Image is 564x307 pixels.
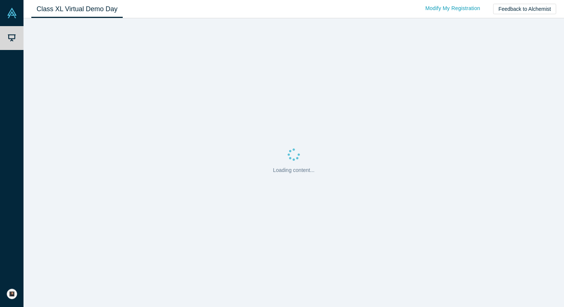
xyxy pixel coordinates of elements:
button: Feedback to Alchemist [493,4,556,14]
img: Nilesh Trivedi's Account [7,289,17,299]
img: Alchemist Vault Logo [7,8,17,18]
a: Modify My Registration [417,2,488,15]
p: Loading content... [273,166,314,174]
a: Class XL Virtual Demo Day [31,0,123,18]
